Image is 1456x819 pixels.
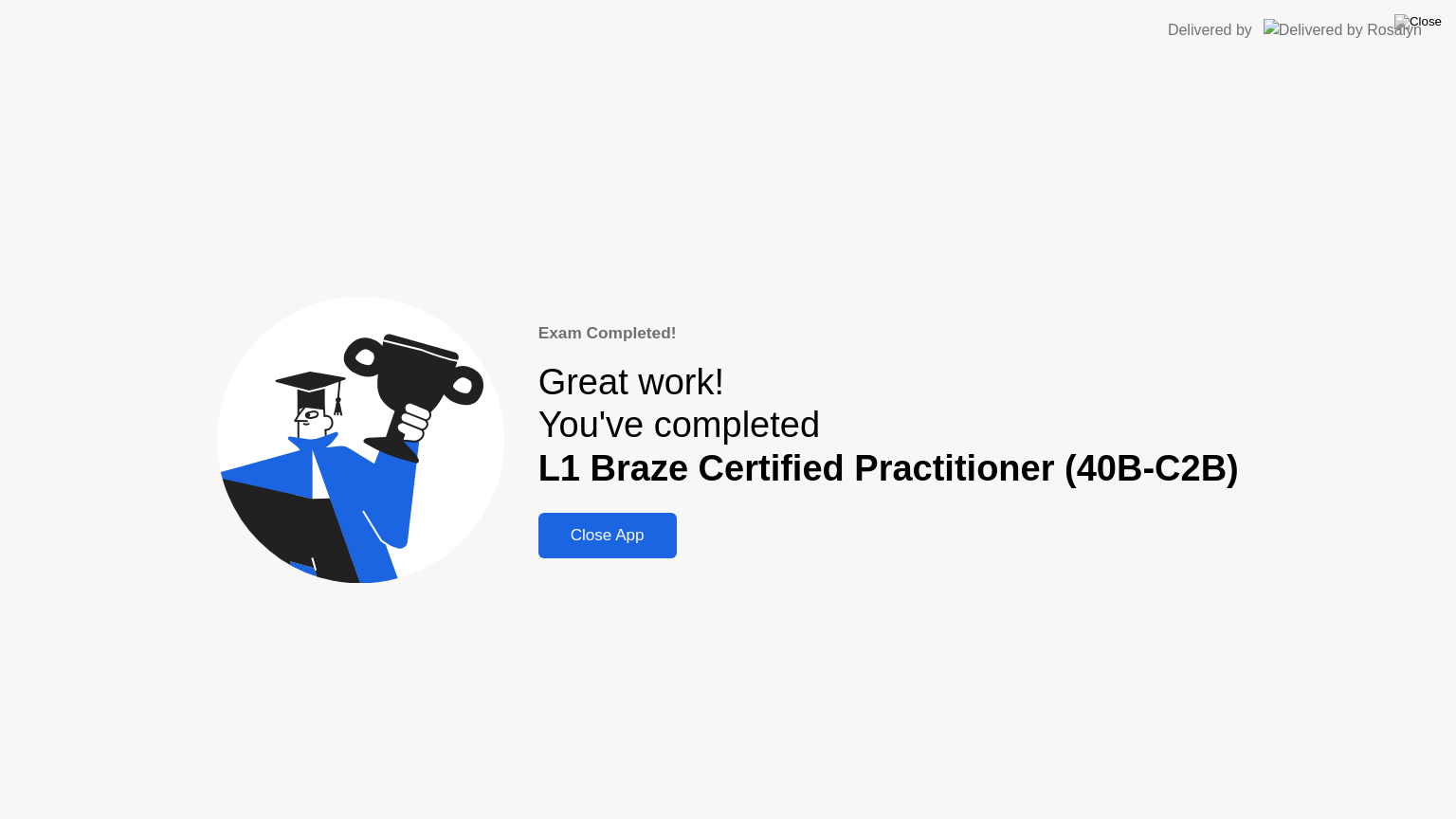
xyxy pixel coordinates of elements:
div: Close App [544,526,671,545]
div: Great work! You've completed [538,361,1239,491]
b: L1 Braze Certified Practitioner (40B-C2B) [538,448,1239,488]
img: Close [1394,14,1442,29]
div: Exam Completed! [538,321,1239,346]
button: Close App [538,513,677,558]
img: Delivered by Rosalyn [1264,19,1422,41]
div: Delivered by [1168,19,1252,42]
